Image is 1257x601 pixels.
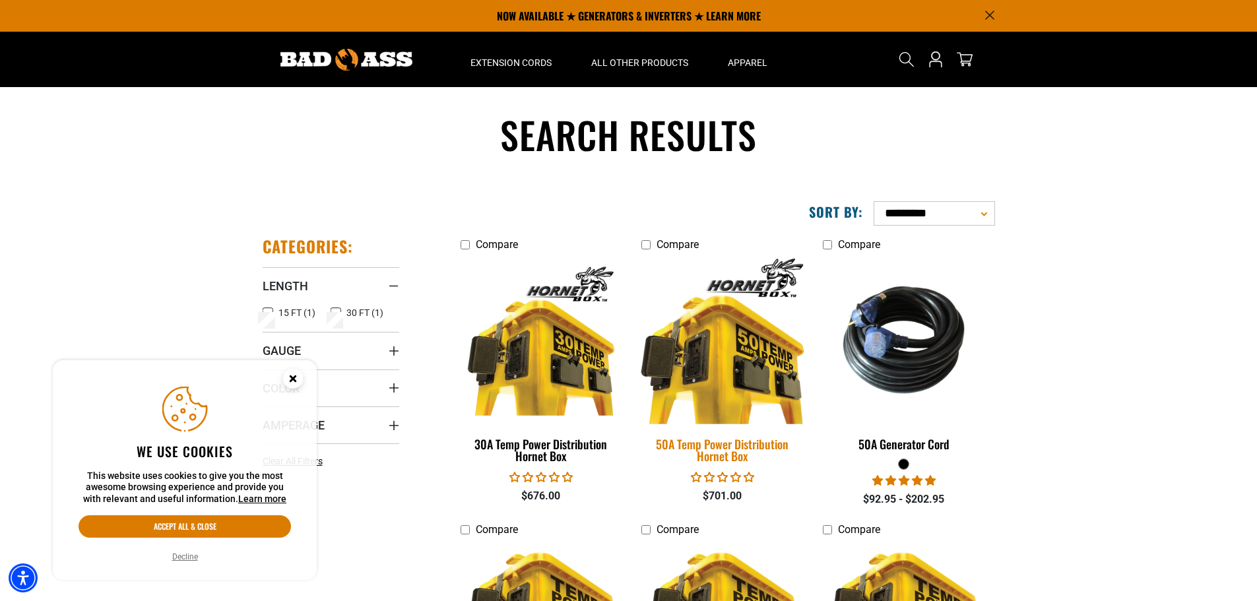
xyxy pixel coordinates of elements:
button: Decline [168,550,202,563]
a: 50A Temp Power Distribution Hornet Box 50A Temp Power Distribution Hornet Box [641,257,803,470]
span: Compare [838,523,880,536]
div: 50A Generator Cord [823,438,984,450]
div: 30A Temp Power Distribution Hornet Box [461,438,622,462]
span: Compare [476,238,518,251]
a: 50A Generator Cord 50A Generator Cord [823,257,984,458]
span: 30 FT (1) [346,308,383,317]
summary: Gauge [263,332,399,369]
p: This website uses cookies to give you the most awesome browsing experience and provide you with r... [79,470,291,505]
img: 30A Temp Power Distribution Hornet Box [458,264,624,416]
span: 0.00 stars [691,471,754,484]
span: Compare [657,238,699,251]
span: All Other Products [591,57,688,69]
span: Gauge [263,343,301,358]
span: 5.00 stars [872,474,936,487]
span: Extension Cords [470,57,552,69]
h2: We use cookies [79,443,291,460]
span: Length [263,278,308,294]
button: Accept all & close [79,515,291,538]
aside: Cookie Consent [53,360,317,581]
div: $676.00 [461,488,622,504]
div: $92.95 - $202.95 [823,491,984,507]
h2: Categories: [263,236,354,257]
summary: Length [263,267,399,304]
summary: Search [896,49,917,70]
img: 50A Temp Power Distribution Hornet Box [630,255,815,424]
summary: Apparel [708,32,787,87]
img: 50A Generator Cord [821,264,987,416]
span: Compare [838,238,880,251]
span: 15 FT (1) [278,308,315,317]
span: Compare [657,523,699,536]
div: Accessibility Menu [9,563,38,592]
div: 50A Temp Power Distribution Hornet Box [641,438,803,462]
span: Apparel [728,57,767,69]
summary: All Other Products [571,32,708,87]
h1: Search results [263,111,995,159]
summary: Amperage [263,406,399,443]
a: 30A Temp Power Distribution Hornet Box 30A Temp Power Distribution Hornet Box [461,257,622,470]
span: Compare [476,523,518,536]
a: This website uses cookies to give you the most awesome browsing experience and provide you with r... [238,493,286,504]
div: $701.00 [641,488,803,504]
label: Sort by: [809,203,863,220]
summary: Color [263,369,399,406]
img: Bad Ass Extension Cords [280,49,412,71]
summary: Extension Cords [451,32,571,87]
span: 0.00 stars [509,471,573,484]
